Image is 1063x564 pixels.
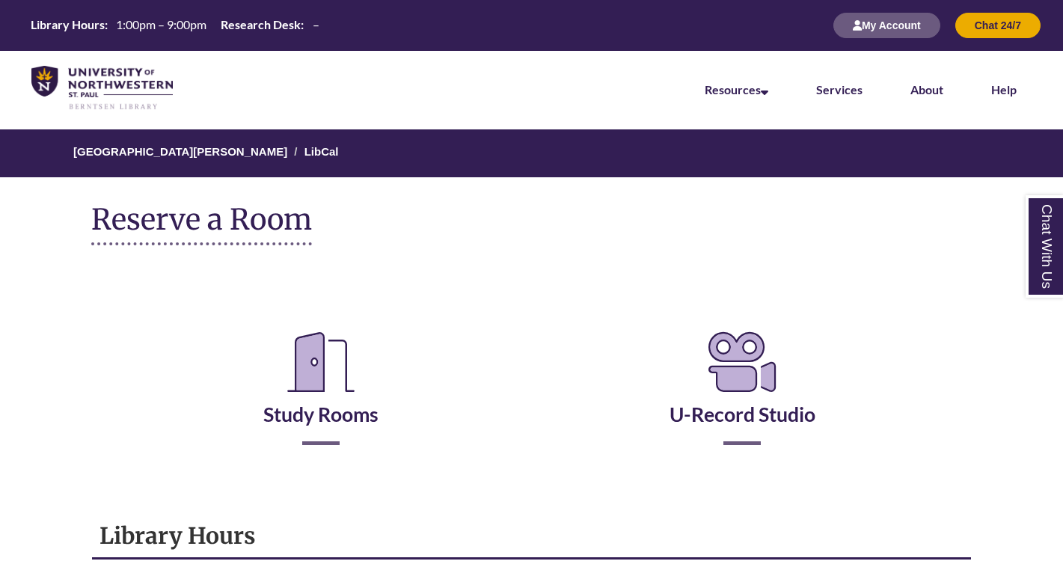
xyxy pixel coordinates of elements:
[91,129,972,177] nav: Breadcrumb
[313,17,319,31] span: –
[91,283,972,489] div: Reserve a Room
[670,365,815,426] a: U-Record Studio
[955,13,1041,38] button: Chat 24/7
[991,82,1017,96] a: Help
[25,16,325,33] table: Hours Today
[263,365,379,426] a: Study Rooms
[705,82,768,96] a: Resources
[73,145,287,158] a: [GEOGRAPHIC_DATA][PERSON_NAME]
[31,66,173,111] img: UNWSP Library Logo
[955,19,1041,31] a: Chat 24/7
[833,19,940,31] a: My Account
[91,203,312,245] h1: Reserve a Room
[816,82,863,96] a: Services
[833,13,940,38] button: My Account
[25,16,325,34] a: Hours Today
[304,145,339,158] a: LibCal
[25,16,110,33] th: Library Hours:
[215,16,306,33] th: Research Desk:
[116,17,206,31] span: 1:00pm – 9:00pm
[910,82,943,96] a: About
[99,521,964,550] h1: Library Hours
